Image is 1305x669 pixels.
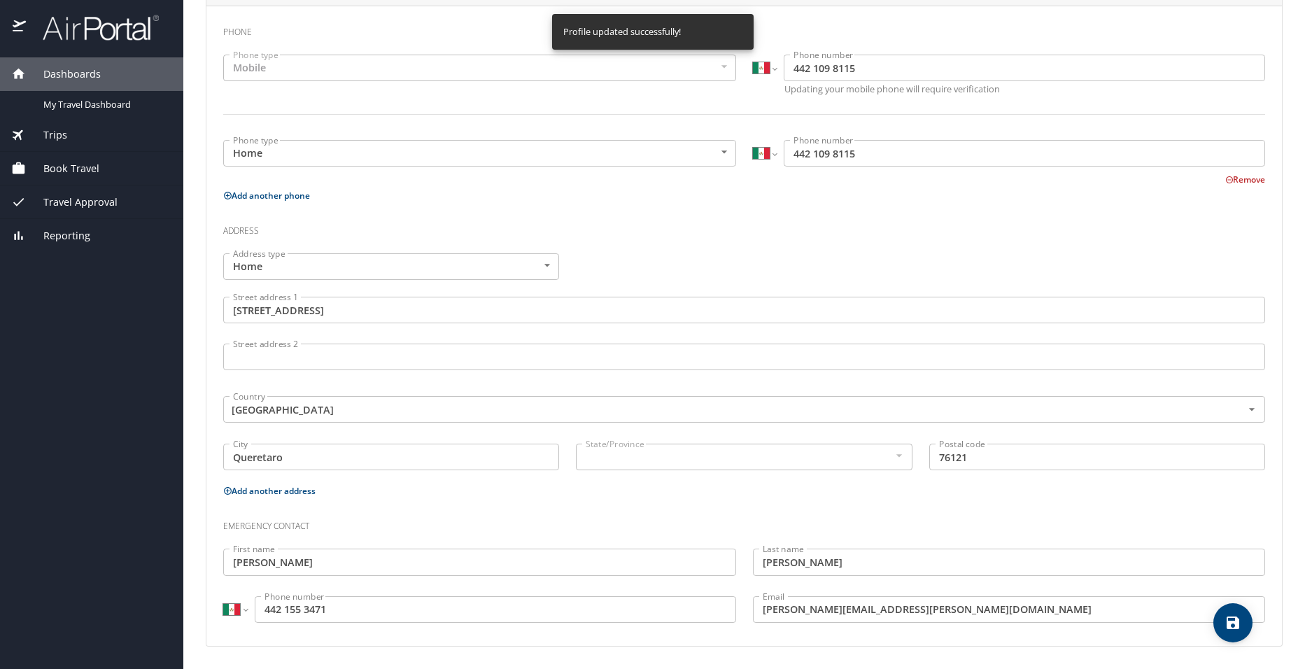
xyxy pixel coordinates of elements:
button: Remove [1225,174,1265,185]
div: Home [223,140,736,167]
div: Home [223,253,559,280]
h3: Address [223,216,1265,239]
img: icon-airportal.png [13,14,27,41]
button: save [1213,603,1253,642]
span: Travel Approval [26,195,118,210]
div: Mobile [223,55,736,81]
span: Book Travel [26,161,99,176]
button: Add another address [223,485,316,497]
h3: Emergency contact [223,511,1265,535]
img: airportal-logo.png [27,14,159,41]
span: Dashboards [26,66,101,82]
button: Open [1243,401,1260,418]
div: Contact InfoEmail, phone, address, emergency contact info [206,6,1282,646]
button: Add another phone [223,190,310,202]
h3: Phone [223,17,1265,41]
span: Reporting [26,228,90,244]
span: Trips [26,127,67,143]
span: My Travel Dashboard [43,98,167,111]
p: Updating your mobile phone will require verification [784,85,1266,94]
div: Profile updated successfully! [563,18,681,45]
